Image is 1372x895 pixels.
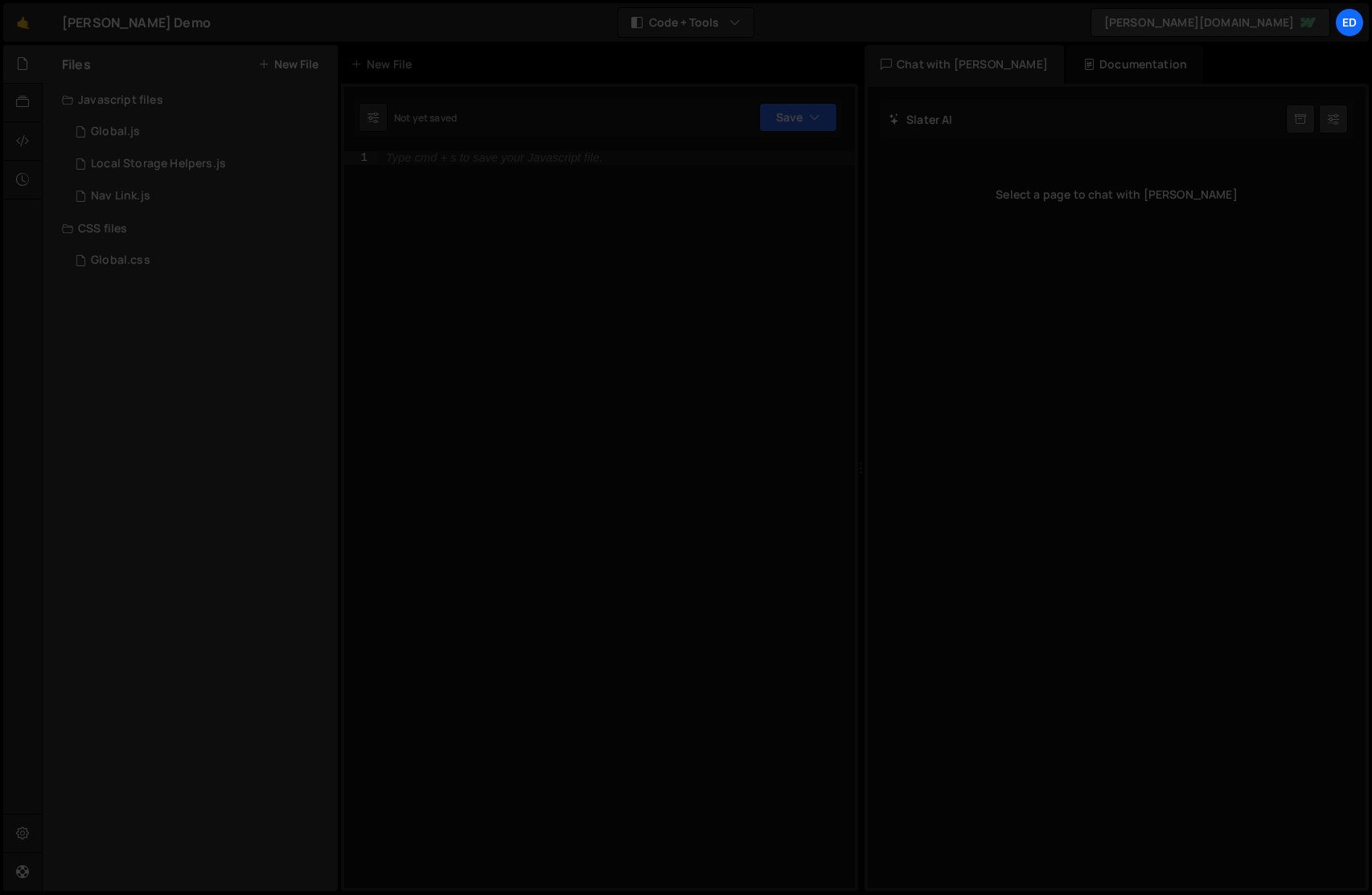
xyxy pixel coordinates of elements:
div: Global.js [91,125,140,139]
div: 1 [344,151,378,165]
div: Not yet saved [394,111,457,125]
div: New File [351,56,418,72]
div: Chat with [PERSON_NAME] [865,45,1064,84]
a: 🤙 [3,3,43,42]
button: New File [258,58,318,71]
div: 16903/46267.css [62,244,338,277]
div: CSS files [43,212,338,244]
div: [PERSON_NAME] Demo [62,13,211,32]
div: Documentation [1067,45,1203,84]
a: Ed [1335,8,1364,37]
div: Local Storage Helpers.js [91,157,226,171]
h2: Files [62,55,91,73]
button: Save [759,103,837,132]
div: Select a page to chat with [PERSON_NAME] [881,162,1353,227]
div: Global.css [91,253,150,268]
a: [PERSON_NAME][DOMAIN_NAME] [1091,8,1330,37]
div: Type cmd + s to save your Javascript file. [386,152,602,164]
h2: Slater AI [889,112,953,127]
div: 16903/46272.js [62,180,338,212]
div: Javascript files [43,84,338,116]
button: Code + Tools [618,8,754,37]
div: Nav Link.js [91,189,150,203]
div: 16903/46266.js [62,116,338,148]
div: 16903/46325.js [62,148,338,180]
